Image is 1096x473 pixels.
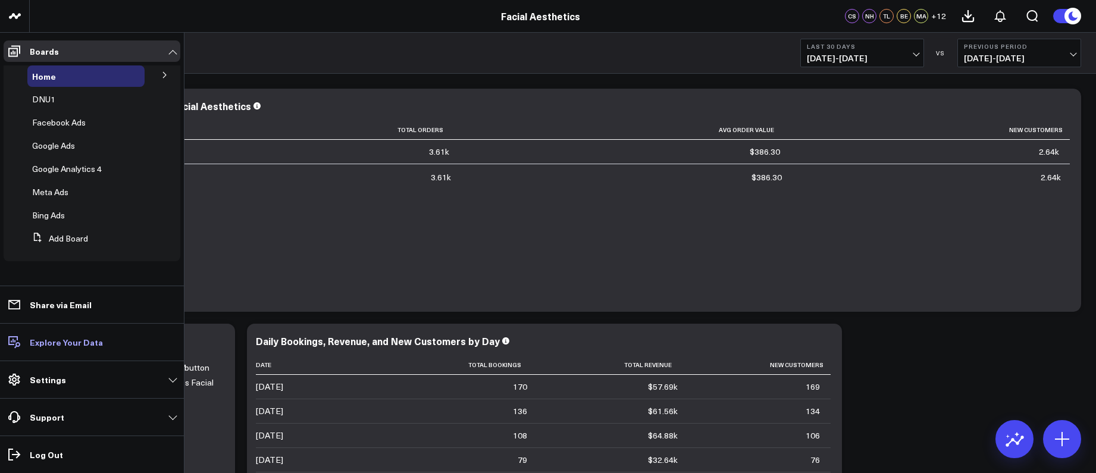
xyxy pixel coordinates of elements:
[30,46,59,56] p: Boards
[429,146,449,158] div: 3.61k
[32,211,65,220] a: Bing Ads
[513,381,527,393] div: 170
[806,405,820,417] div: 134
[513,430,527,441] div: 108
[32,141,75,151] a: Google Ads
[375,355,538,375] th: Total Bookings
[964,54,1075,63] span: [DATE] - [DATE]
[931,9,946,23] button: +12
[897,9,911,23] div: BE
[513,405,527,417] div: 136
[538,355,688,375] th: Total Revenue
[32,95,55,104] a: DNU1
[30,300,92,309] p: Share via Email
[460,120,791,140] th: Avg Order Value
[173,120,460,140] th: Total Orders
[256,405,283,417] div: [DATE]
[256,355,375,375] th: Date
[931,12,946,20] span: + 12
[256,454,283,466] div: [DATE]
[964,43,1075,50] b: Previous Period
[32,70,56,82] span: Home
[431,171,451,183] div: 3.61k
[27,228,88,249] button: Add Board
[914,9,928,23] div: MA
[1039,146,1059,158] div: 2.64k
[32,186,68,198] span: Meta Ads
[30,412,64,422] p: Support
[807,43,917,50] b: Last 30 Days
[32,163,102,174] span: Google Analytics 4
[32,209,65,221] span: Bing Ads
[32,140,75,151] span: Google Ads
[648,430,678,441] div: $64.88k
[32,118,86,127] a: Facebook Ads
[256,381,283,393] div: [DATE]
[518,454,527,466] div: 79
[862,9,876,23] div: NH
[32,187,68,197] a: Meta Ads
[256,430,283,441] div: [DATE]
[806,430,820,441] div: 106
[800,39,924,67] button: Last 30 Days[DATE]-[DATE]
[930,49,951,57] div: VS
[1041,171,1061,183] div: 2.64k
[751,171,782,183] div: $386.30
[648,454,678,466] div: $32.64k
[791,120,1070,140] th: New Customers
[30,375,66,384] p: Settings
[688,355,831,375] th: New Customers
[30,450,63,459] p: Log Out
[32,164,102,174] a: Google Analytics 4
[807,54,917,63] span: [DATE] - [DATE]
[810,454,820,466] div: 76
[30,337,103,347] p: Explore Your Data
[32,117,86,128] span: Facebook Ads
[750,146,780,158] div: $386.30
[648,405,678,417] div: $61.56k
[648,381,678,393] div: $57.69k
[256,334,500,347] div: Daily Bookings, Revenue, and New Customers by Day
[4,444,180,465] a: Log Out
[501,10,580,23] a: Facial Aesthetics
[879,9,894,23] div: TL
[32,93,55,105] span: DNU1
[957,39,1081,67] button: Previous Period[DATE]-[DATE]
[845,9,859,23] div: CS
[806,381,820,393] div: 169
[32,71,56,81] a: Home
